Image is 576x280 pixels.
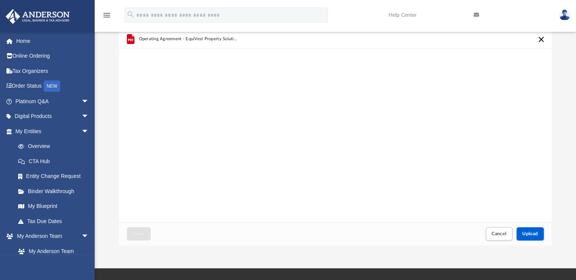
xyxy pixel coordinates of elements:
a: My Blueprint [11,199,97,214]
button: Close [127,227,150,241]
a: Online Ordering [5,49,100,64]
a: Overview [11,139,100,154]
i: menu [102,11,111,20]
div: Upload [119,30,552,245]
img: User Pic [559,9,570,20]
a: My Entitiesarrow_drop_down [5,124,100,139]
span: Close [133,231,145,236]
span: Upload [522,231,538,236]
button: Cancel [486,227,512,241]
div: grid [119,30,552,222]
a: CTA Hub [11,154,100,169]
button: Upload [517,227,544,241]
a: Binder Walkthrough [11,184,100,199]
a: Tax Organizers [5,63,100,79]
img: Anderson Advisors Platinum Portal [3,9,72,24]
a: Digital Productsarrow_drop_down [5,109,100,124]
button: Cancel this upload [537,35,546,44]
a: Tax Due Dates [11,214,100,229]
span: Cancel [492,231,507,236]
a: Order StatusNEW [5,79,100,94]
a: Platinum Q&Aarrow_drop_down [5,94,100,109]
span: arrow_drop_down [81,229,97,244]
span: arrow_drop_down [81,124,97,139]
a: Home [5,33,100,49]
span: arrow_drop_down [81,94,97,109]
span: Operating Agreement - EquiVest Property Solutions LLC.pdf [139,36,238,41]
span: arrow_drop_down [81,109,97,124]
a: menu [102,14,111,20]
a: Entity Change Request [11,169,100,184]
div: NEW [44,80,60,92]
a: My Anderson Teamarrow_drop_down [5,229,97,244]
i: search [126,10,135,19]
a: My Anderson Team [11,244,93,259]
